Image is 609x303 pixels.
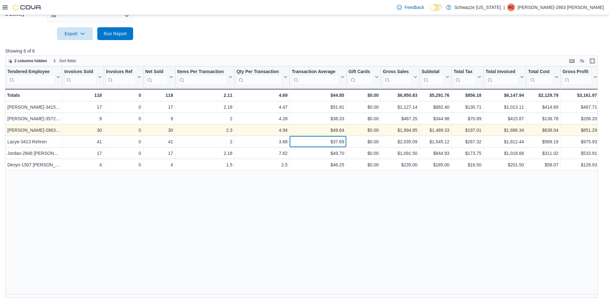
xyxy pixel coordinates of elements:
div: $1,127.14 [383,103,417,111]
div: $201.50 [485,161,524,169]
div: $1,013.11 [485,103,524,111]
button: Gift Cards [349,69,379,85]
button: Total Tax [453,69,481,85]
div: $414.69 [528,103,558,111]
div: $44.85 [292,91,344,99]
div: $38.33 [292,115,344,122]
div: $851.29 [563,126,597,134]
div: Totals [7,91,60,99]
div: $173.75 [453,149,481,157]
div: $882.40 [421,103,449,111]
div: 4.47 [236,103,287,111]
div: $344.98 [421,115,449,122]
button: Total Invoiced [485,69,524,85]
div: $130.71 [453,103,481,111]
div: 17 [64,149,102,157]
div: $1,091.50 [383,149,417,157]
div: $2,129.79 [528,91,558,99]
input: Dark Mode [429,4,443,11]
div: $51.91 [292,103,344,111]
div: 41 [64,138,102,146]
div: 2.18 [177,149,233,157]
div: Total Cost [528,69,553,85]
button: All [47,9,133,22]
div: 4 [145,161,173,169]
div: $1,686.34 [485,126,524,134]
button: Gross Profit [563,69,597,85]
div: $0.00 [349,126,379,134]
button: Run Report [97,27,133,40]
div: 0 [106,126,141,134]
div: 4 [64,161,102,169]
div: 2.11 [177,91,233,99]
div: $415.87 [485,115,524,122]
a: Feedback [394,1,427,14]
button: Export [57,27,93,40]
div: $126.93 [563,161,597,169]
div: $49.70 [292,149,344,157]
div: Transaction Average [292,69,339,75]
div: Total Invoiced [485,69,519,85]
div: 0 [106,138,141,146]
div: Lacye-3413 Rehren [7,138,60,146]
div: Invoices Ref [106,69,136,85]
div: $16.50 [453,161,481,169]
div: 118 [145,91,173,99]
div: 7.62 [236,149,287,157]
div: $311.02 [528,149,558,157]
div: $569.19 [528,138,558,146]
div: 4.94 [236,126,287,134]
div: $1,994.85 [383,126,417,134]
div: Transaction Average [292,69,339,85]
div: $0.00 [349,149,379,157]
div: 9 [145,115,173,122]
div: 17 [145,103,173,111]
span: Export [61,27,89,40]
div: $46.25 [292,161,344,169]
div: Items Per Transaction [177,69,228,85]
div: Net Sold [145,69,168,75]
div: $70.89 [453,115,481,122]
div: Total Cost [528,69,553,75]
div: $138.78 [528,115,558,122]
div: Subtotal [421,69,444,85]
div: Gross Profit [563,69,592,85]
div: [PERSON_NAME]-3572 [PERSON_NAME] [7,115,60,122]
div: Net Sold [145,69,168,85]
button: Tendered Employee [7,69,60,85]
button: Items Per Transaction [177,69,233,85]
div: 30 [64,126,102,134]
div: $975.93 [563,138,597,146]
div: $235.00 [383,161,417,169]
div: 0 [106,149,141,157]
div: Invoices Sold [64,69,97,85]
div: $5,291.76 [421,91,449,99]
div: Gross Profit [563,69,592,75]
div: 0 [106,161,141,169]
div: $638.04 [528,126,558,134]
div: $533.91 [563,149,597,157]
span: 2 columns hidden [14,58,47,63]
div: [PERSON_NAME]-2863 [PERSON_NAME] [7,126,60,134]
p: [PERSON_NAME]-2863 [PERSON_NAME] [517,4,604,11]
div: Gross Sales [383,69,412,85]
div: Qty Per Transaction [236,69,282,75]
div: $0.00 [349,91,379,99]
div: 0 [106,103,141,111]
div: $37.69 [292,138,344,146]
button: 2 columns hidden [5,57,50,65]
div: 1.5 [177,161,233,169]
div: 3.68 [236,138,287,146]
button: Sort fields [50,57,79,65]
p: Schwazze [US_STATE] [454,4,501,11]
div: $6,950.83 [383,91,417,99]
div: 41 [145,138,173,146]
div: $467.25 [383,115,417,122]
button: Invoices Sold [64,69,102,85]
div: $49.64 [292,126,344,134]
button: Gross Sales [383,69,417,85]
div: Matthew-2863 Turner [507,4,515,11]
div: $1,489.33 [421,126,449,134]
div: Total Tax [453,69,476,75]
